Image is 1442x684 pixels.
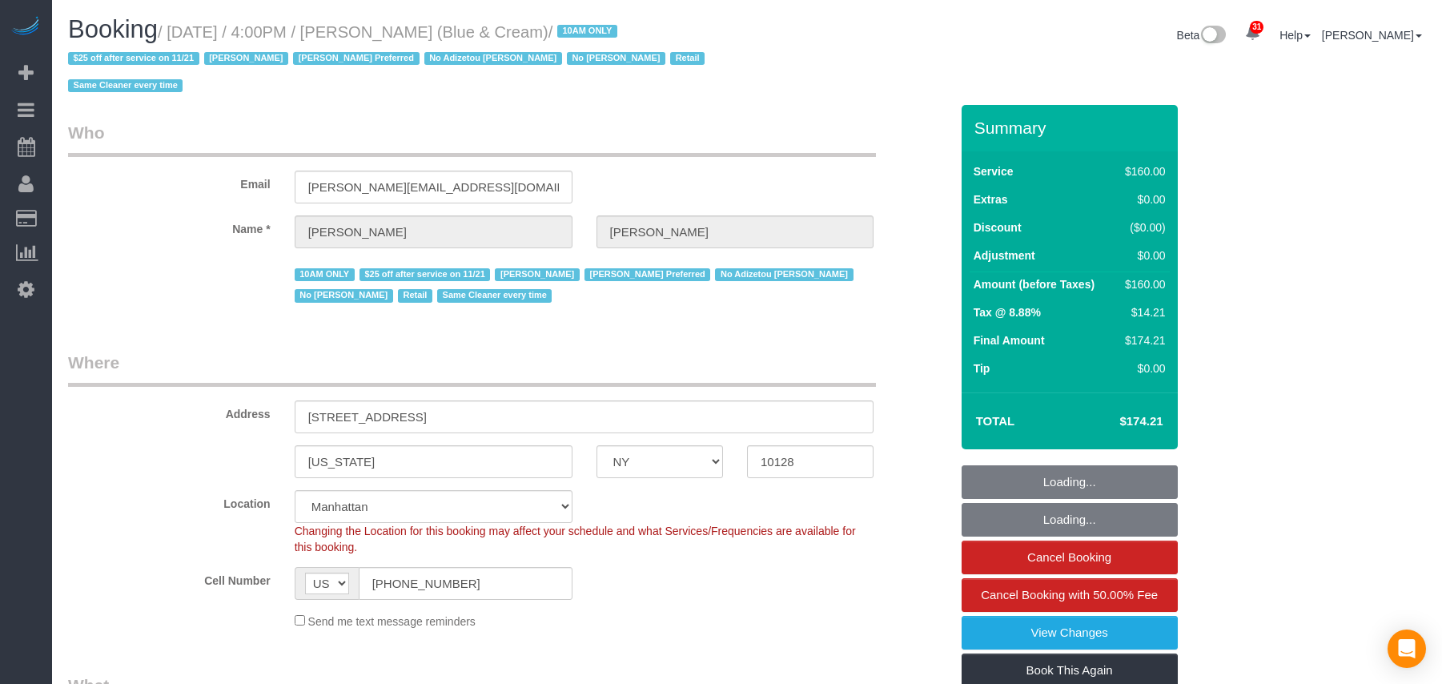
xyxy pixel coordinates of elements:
span: 31 [1250,21,1263,34]
label: Cell Number [56,567,283,589]
span: No [PERSON_NAME] [567,52,665,65]
span: 10AM ONLY [295,268,355,281]
span: Retail [670,52,705,65]
span: Same Cleaner every time [437,289,552,302]
span: Cancel Booking with 50.00% Fee [981,588,1158,602]
div: $0.00 [1119,360,1165,376]
span: [PERSON_NAME] [204,52,288,65]
label: Location [56,490,283,512]
label: Extras [974,191,1008,207]
label: Service [974,163,1014,179]
img: Automaid Logo [10,16,42,38]
span: No [PERSON_NAME] [295,289,393,302]
span: Changing the Location for this booking may affect your schedule and what Services/Frequencies are... [295,525,856,553]
label: Final Amount [974,332,1045,348]
span: / [68,23,709,95]
span: [PERSON_NAME] Preferred [584,268,710,281]
input: First Name [295,215,572,248]
div: $174.21 [1119,332,1165,348]
div: $0.00 [1119,191,1165,207]
div: $14.21 [1119,304,1165,320]
div: $160.00 [1119,163,1165,179]
input: Email [295,171,572,203]
a: Cancel Booking [962,541,1178,574]
label: Email [56,171,283,192]
span: [PERSON_NAME] Preferred [293,52,419,65]
legend: Who [68,121,876,157]
span: Same Cleaner every time [68,79,183,92]
img: New interface [1199,26,1226,46]
h4: $174.21 [1071,415,1163,429]
span: No Adizetou [PERSON_NAME] [715,268,853,281]
span: Send me text message reminders [308,615,476,628]
div: $0.00 [1119,247,1165,264]
a: 31 [1237,16,1268,51]
div: ($0.00) [1119,219,1165,235]
label: Name * [56,215,283,237]
input: City [295,445,572,478]
input: Cell Number [359,567,572,600]
label: Discount [974,219,1022,235]
span: 10AM ONLY [557,25,617,38]
small: / [DATE] / 4:00PM / [PERSON_NAME] (Blue & Cream) [68,23,709,95]
span: $25 off after service on 11/21 [359,268,491,281]
a: Beta [1177,29,1227,42]
div: Open Intercom Messenger [1388,630,1426,668]
strong: Total [976,414,1015,428]
span: Booking [68,15,158,43]
label: Address [56,400,283,422]
input: Zip Code [747,445,874,478]
span: [PERSON_NAME] [495,268,579,281]
a: View Changes [962,616,1178,650]
span: $25 off after service on 11/21 [68,52,199,65]
label: Adjustment [974,247,1035,264]
span: Retail [398,289,432,302]
h3: Summary [974,119,1170,137]
a: Cancel Booking with 50.00% Fee [962,578,1178,612]
div: $160.00 [1119,276,1165,292]
span: No Adizetou [PERSON_NAME] [424,52,562,65]
input: Last Name [596,215,874,248]
label: Tip [974,360,990,376]
a: Help [1279,29,1311,42]
a: [PERSON_NAME] [1322,29,1422,42]
label: Amount (before Taxes) [974,276,1095,292]
label: Tax @ 8.88% [974,304,1041,320]
legend: Where [68,351,876,387]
